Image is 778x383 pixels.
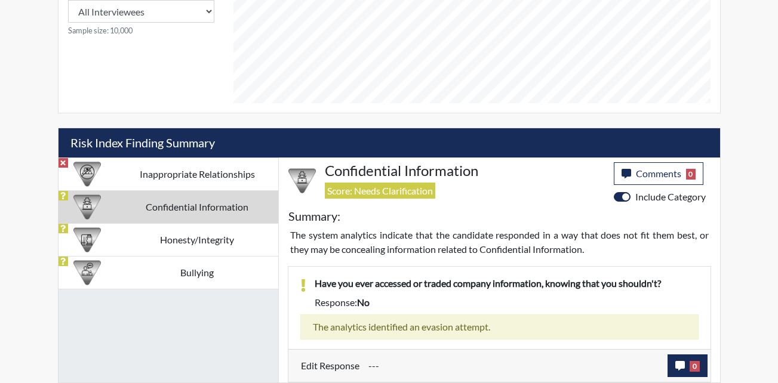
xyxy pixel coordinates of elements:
label: Edit Response [301,354,359,377]
div: Response: [306,295,708,310]
span: no [357,296,370,308]
td: Bullying [116,256,278,289]
span: 0 [686,169,696,180]
td: Inappropriate Relationships [116,157,278,190]
label: Include Category [635,190,706,204]
p: Have you ever accessed or traded company information, knowing that you shouldn't? [315,276,699,291]
p: The system analytics indicate that the candidate responded in a way that does not fit them best, ... [290,228,709,257]
div: The analytics identified an evasion attempt. [300,314,699,339]
td: Confidential Information [116,190,278,223]
span: Score: Needs Clarification [325,183,435,199]
button: 0 [668,354,708,377]
h5: Risk Index Finding Summary [59,128,720,157]
img: CATEGORY%20ICON-11.a5f294f4.png [73,226,101,254]
h4: Confidential Information [325,162,605,180]
img: CATEGORY%20ICON-05.742ef3c8.png [73,193,101,221]
button: Comments0 [614,162,704,185]
span: Comments [636,168,681,179]
img: CATEGORY%20ICON-04.6d01e8fa.png [73,259,101,286]
div: Update the test taker's response, the change might impact the score [359,354,668,377]
img: CATEGORY%20ICON-05.742ef3c8.png [288,167,316,194]
small: Sample size: 10,000 [68,25,214,36]
h5: Summary: [288,209,340,223]
span: 0 [690,361,700,372]
img: CATEGORY%20ICON-14.139f8ef7.png [73,160,101,188]
td: Honesty/Integrity [116,223,278,256]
